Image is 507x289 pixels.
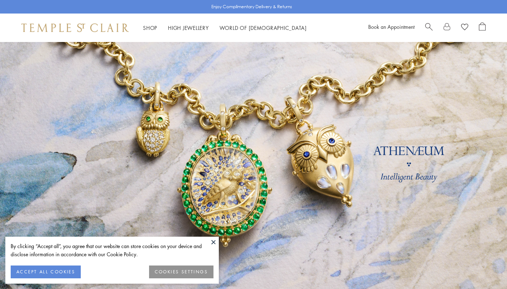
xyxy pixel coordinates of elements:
[220,24,307,31] a: World of [DEMOGRAPHIC_DATA]World of [DEMOGRAPHIC_DATA]
[143,23,307,32] nav: Main navigation
[21,23,129,32] img: Temple St. Clair
[168,24,209,31] a: High JewelleryHigh Jewellery
[461,22,468,33] a: View Wishlist
[11,266,81,278] button: ACCEPT ALL COOKIES
[479,22,486,33] a: Open Shopping Bag
[368,23,414,30] a: Book an Appointment
[211,3,292,10] p: Enjoy Complimentary Delivery & Returns
[149,266,213,278] button: COOKIES SETTINGS
[425,22,433,33] a: Search
[143,24,157,31] a: ShopShop
[11,242,213,258] div: By clicking “Accept all”, you agree that our website can store cookies on your device and disclos...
